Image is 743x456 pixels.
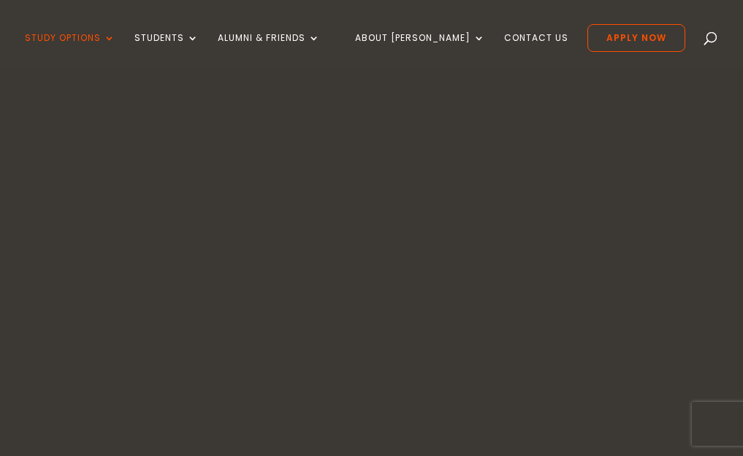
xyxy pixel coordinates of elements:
[218,33,320,67] a: Alumni & Friends
[504,33,568,67] a: Contact Us
[134,33,199,67] a: Students
[25,33,115,67] a: Study Options
[587,24,685,52] a: Apply Now
[355,33,485,67] a: About [PERSON_NAME]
